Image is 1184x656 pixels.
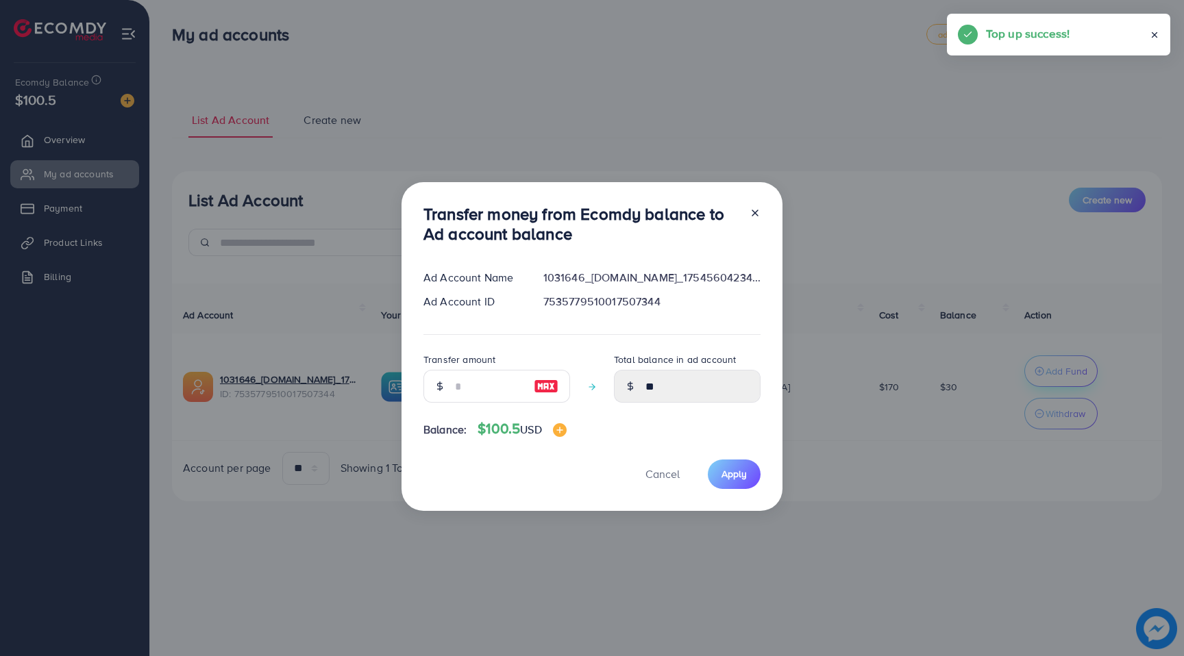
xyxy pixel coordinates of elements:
[708,459,761,489] button: Apply
[628,459,697,489] button: Cancel
[614,353,736,366] label: Total balance in ad account
[423,353,495,366] label: Transfer amount
[412,270,532,286] div: Ad Account Name
[532,270,772,286] div: 1031646_[DOMAIN_NAME]_1754560423485
[553,423,567,437] img: image
[534,378,558,394] img: image
[423,204,739,244] h3: Transfer money from Ecomdy balance to Ad account balance
[520,422,541,437] span: USD
[532,294,772,310] div: 7535779510017507344
[645,466,680,481] span: Cancel
[986,25,1070,42] h5: Top up success!
[412,294,532,310] div: Ad Account ID
[478,420,566,438] h4: $100.5
[423,422,467,438] span: Balance:
[721,467,747,481] span: Apply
